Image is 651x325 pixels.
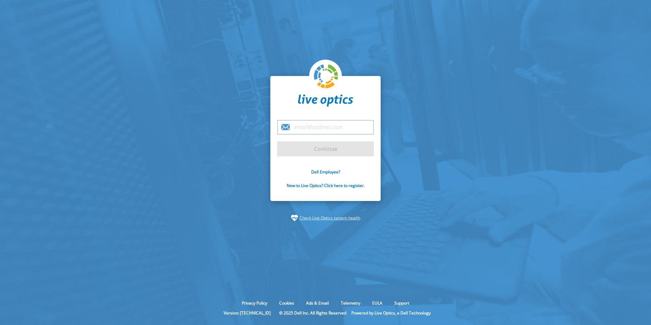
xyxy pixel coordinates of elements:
a: Privacy Policy [237,300,272,306]
a: Telemetry [336,300,365,306]
a: Support [389,300,414,306]
li: © 2025 Dell Inc. All Rights Reserved [276,310,350,316]
input: email@address.com [277,120,374,135]
a: EULA [367,300,387,306]
img: liveoptics-logo.svg [314,64,338,89]
li: Version: [TECHNICAL_ID] [220,310,274,316]
img: status-check-icon.svg [291,215,298,221]
a: Dell Employee? [311,169,340,175]
img: liveoptics-word.svg [298,94,353,107]
a: Cookies [274,300,299,306]
a: New to Live Optics? Click here to register. [287,183,365,188]
li: Powered by Live Optics, a Dell Technology [351,310,431,316]
a: Ads & Email [301,300,334,306]
a: Check Live Optics system health [300,215,360,221]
